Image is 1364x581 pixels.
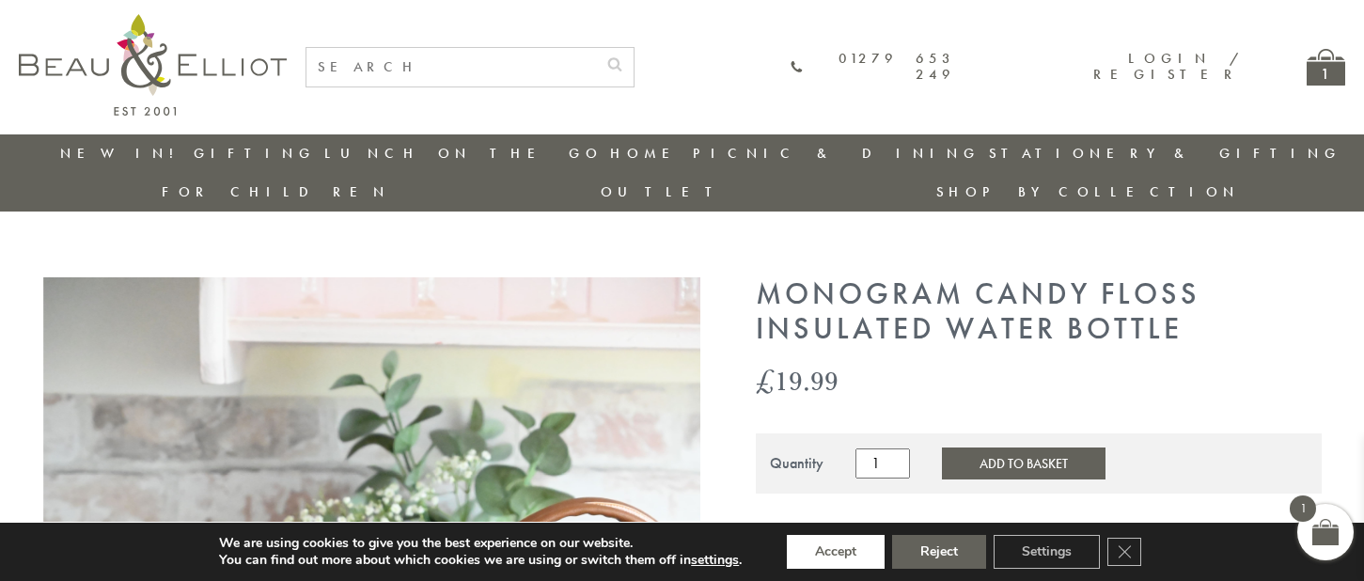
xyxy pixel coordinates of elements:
[162,182,390,201] a: For Children
[1290,495,1316,522] span: 1
[693,144,980,163] a: Picnic & Dining
[19,14,287,116] img: logo
[752,505,1325,550] iframe: Secure express checkout frame
[601,182,726,201] a: Outlet
[219,535,742,552] p: We are using cookies to give you the best experience on our website.
[219,552,742,569] p: You can find out more about which cookies we are using or switch them off in .
[306,48,596,86] input: SEARCH
[1307,49,1345,86] a: 1
[791,51,956,84] a: 01279 653 249
[1093,49,1241,84] a: Login / Register
[691,552,739,569] button: settings
[60,144,186,163] a: New in!
[989,144,1341,163] a: Stationery & Gifting
[756,361,775,400] span: £
[610,144,685,163] a: Home
[892,535,986,569] button: Reject
[324,144,603,163] a: Lunch On The Go
[994,535,1100,569] button: Settings
[756,361,839,400] bdi: 19.99
[942,448,1105,479] button: Add to Basket
[1107,538,1141,566] button: Close GDPR Cookie Banner
[936,182,1240,201] a: Shop by collection
[770,455,823,472] div: Quantity
[787,535,885,569] button: Accept
[756,277,1322,347] h1: Monogram Candy Floss Insulated Water Bottle
[194,144,316,163] a: Gifting
[855,448,910,479] input: Product quantity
